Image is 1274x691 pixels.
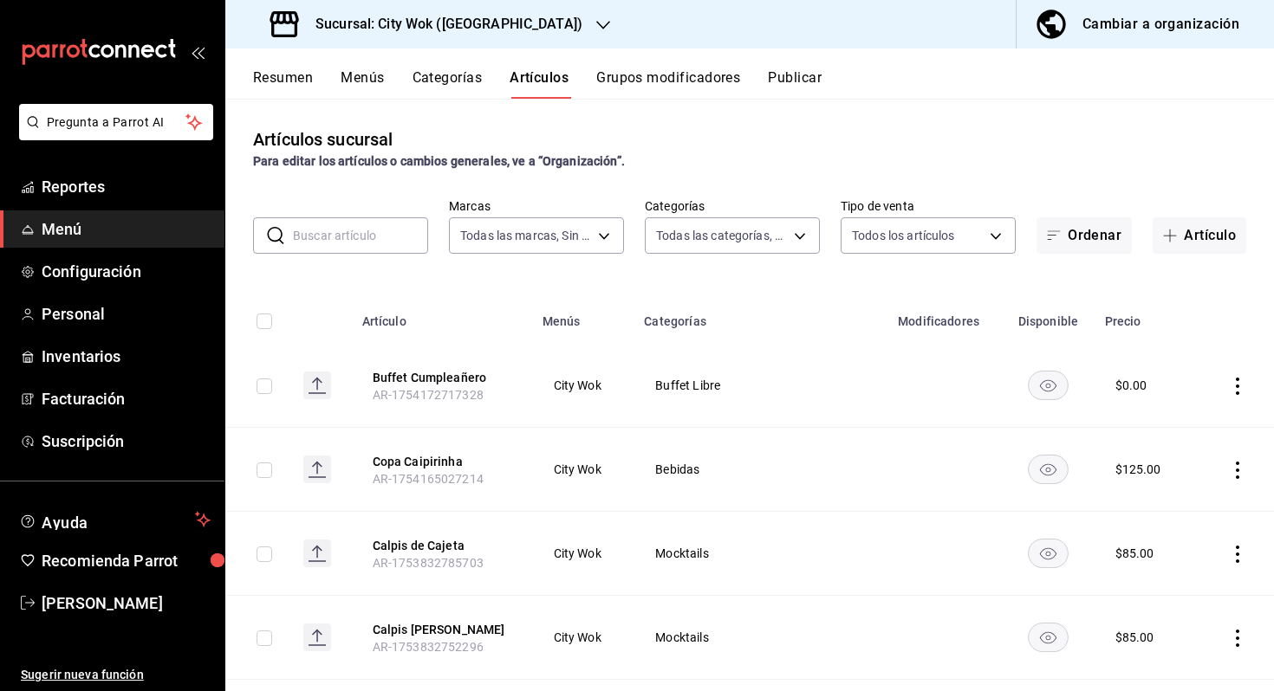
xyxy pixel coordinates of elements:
[42,345,211,368] span: Inventarios
[634,288,887,344] th: Categorías
[373,556,484,570] span: AR-1753832785703
[554,547,613,559] span: City Wok
[373,453,511,470] button: edit-product-location
[852,227,955,244] span: Todos los artículos
[47,113,186,132] span: Pregunta a Parrot AI
[1028,539,1069,568] button: availability-product
[1229,546,1246,563] button: actions
[413,69,483,99] button: Categorías
[42,429,211,453] span: Suscripción
[1028,623,1069,652] button: availability-product
[554,631,613,643] span: City Wok
[554,463,613,475] span: City Wok
[42,387,211,410] span: Facturación
[373,388,484,402] span: AR-1754172717328
[1028,371,1069,400] button: availability-product
[373,537,511,554] button: edit-product-location
[1115,377,1147,394] div: $ 0.00
[887,288,1002,344] th: Modificadores
[645,200,820,212] label: Categorías
[341,69,384,99] button: Menús
[656,227,788,244] span: Todas las categorías, Sin categoría
[373,640,484,654] span: AR-1753832752296
[42,509,188,530] span: Ayuda
[841,200,1016,212] label: Tipo de venta
[449,200,624,212] label: Marcas
[1115,461,1161,478] div: $ 125.00
[655,379,866,391] span: Buffet Libre
[1037,217,1132,254] button: Ordenar
[1229,462,1246,479] button: actions
[42,175,211,198] span: Reportes
[253,126,393,152] div: Artículos sucursal
[19,104,213,140] button: Pregunta a Parrot AI
[1115,629,1154,646] div: $ 85.00
[373,369,511,386] button: edit-product-location
[1153,217,1246,254] button: Artículo
[554,379,613,391] span: City Wok
[1115,545,1154,562] div: $ 85.00
[253,69,313,99] button: Resumen
[373,621,511,638] button: edit-product-location
[510,69,569,99] button: Artículos
[1002,288,1094,344] th: Disponible
[1229,378,1246,395] button: actions
[302,14,582,35] h3: Sucursal: City Wok ([GEOGRAPHIC_DATA])
[1229,630,1246,647] button: actions
[655,547,866,559] span: Mocktails
[293,218,428,253] input: Buscar artículo
[352,288,532,344] th: Artículo
[373,472,484,486] span: AR-1754165027214
[1028,455,1069,484] button: availability-product
[12,126,213,144] a: Pregunta a Parrot AI
[42,302,211,326] span: Personal
[42,260,211,283] span: Configuración
[42,591,211,615] span: [PERSON_NAME]
[532,288,634,344] th: Menús
[42,217,211,241] span: Menú
[655,631,866,643] span: Mocktails
[1095,288,1200,344] th: Precio
[460,227,592,244] span: Todas las marcas, Sin marca
[21,666,211,684] span: Sugerir nueva función
[1082,12,1239,36] div: Cambiar a organización
[191,45,205,59] button: open_drawer_menu
[596,69,740,99] button: Grupos modificadores
[253,69,1274,99] div: navigation tabs
[42,549,211,572] span: Recomienda Parrot
[655,463,866,475] span: Bebidas
[253,154,625,168] strong: Para editar los artículos o cambios generales, ve a “Organización”.
[768,69,822,99] button: Publicar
